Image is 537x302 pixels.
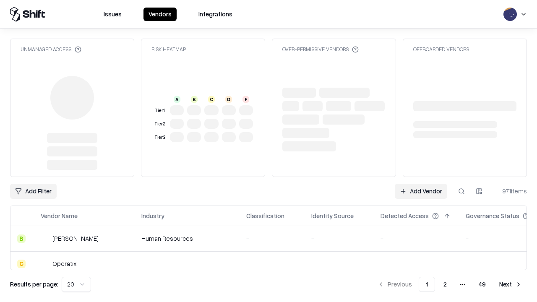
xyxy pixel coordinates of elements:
[419,277,435,292] button: 1
[193,8,237,21] button: Integrations
[10,280,58,289] p: Results per page:
[246,234,298,243] div: -
[494,277,527,292] button: Next
[413,46,469,53] div: Offboarded Vendors
[153,120,167,128] div: Tier 2
[41,260,49,268] img: Operatix
[311,211,354,220] div: Identity Source
[373,277,527,292] nav: pagination
[246,259,298,268] div: -
[41,211,78,220] div: Vendor Name
[493,187,527,195] div: 971 items
[174,96,180,103] div: A
[153,107,167,114] div: Tier 1
[395,184,447,199] a: Add Vendor
[381,259,452,268] div: -
[246,211,284,220] div: Classification
[41,234,49,243] img: Deel
[153,134,167,141] div: Tier 3
[311,234,367,243] div: -
[143,8,177,21] button: Vendors
[99,8,127,21] button: Issues
[17,234,26,243] div: B
[282,46,359,53] div: Over-Permissive Vendors
[141,234,233,243] div: Human Resources
[466,211,519,220] div: Governance Status
[381,211,429,220] div: Detected Access
[21,46,81,53] div: Unmanaged Access
[242,96,249,103] div: F
[52,259,76,268] div: Operatix
[151,46,186,53] div: Risk Heatmap
[225,96,232,103] div: D
[472,277,493,292] button: 49
[141,211,164,220] div: Industry
[381,234,452,243] div: -
[141,259,233,268] div: -
[17,260,26,268] div: C
[191,96,198,103] div: B
[52,234,99,243] div: [PERSON_NAME]
[208,96,215,103] div: C
[311,259,367,268] div: -
[10,184,57,199] button: Add Filter
[437,277,454,292] button: 2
